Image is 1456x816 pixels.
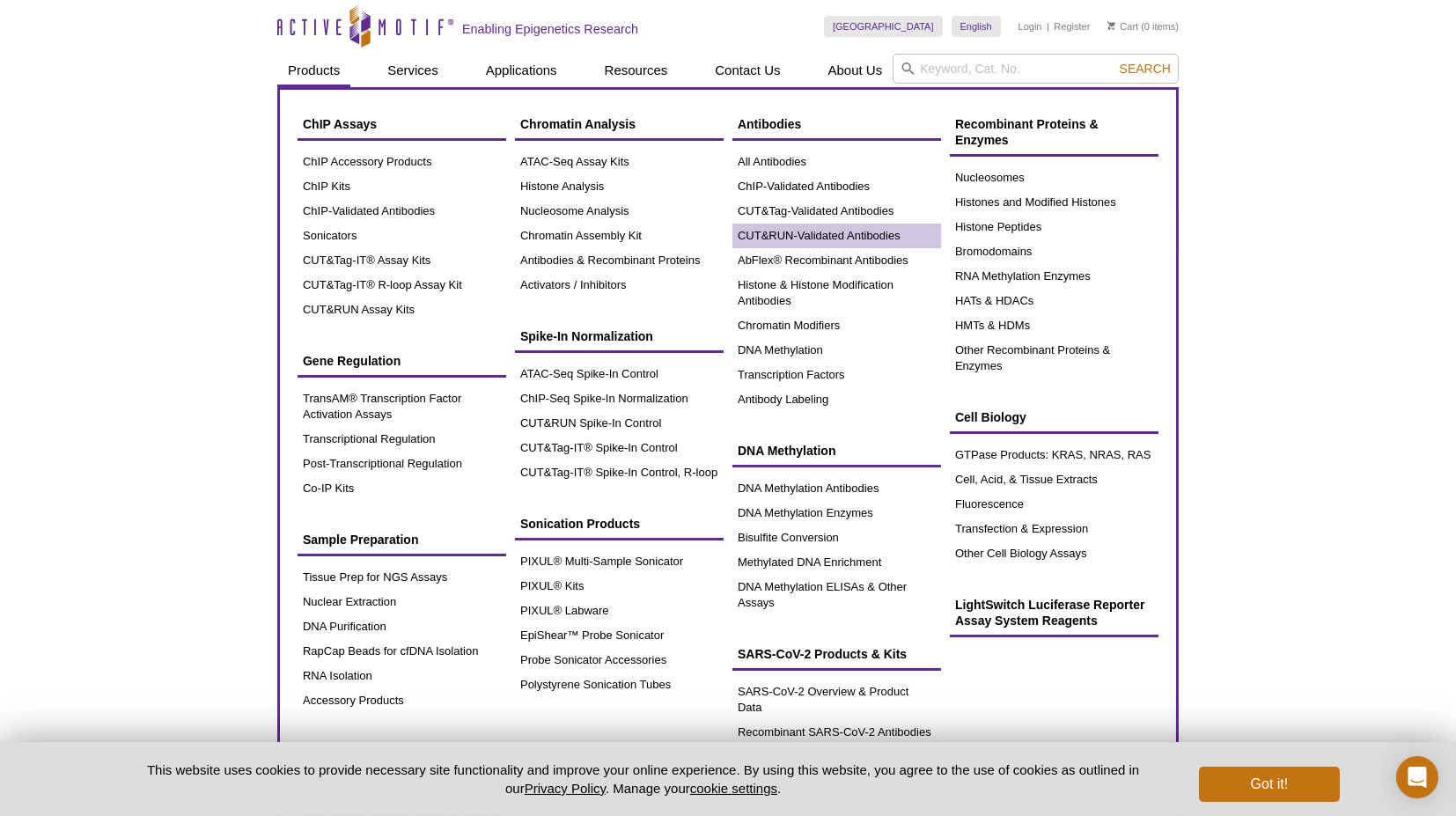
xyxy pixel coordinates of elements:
[1396,756,1438,798] div: Open Intercom Messenger
[950,264,1158,289] a: RNA Methylation Enzymes
[1047,16,1049,37] li: |
[520,517,640,531] span: Sonication Products
[732,720,941,745] a: Recombinant SARS-CoV-2 Antibodies
[515,107,724,141] a: Chromatin Analysis
[732,476,941,501] a: DNA Methylation Antibodies
[520,329,653,343] span: Spike-In Normalization
[515,623,724,648] a: EpiShear™ Probe Sonicator
[515,273,724,298] a: Activators / Inhibitors
[818,54,893,87] a: About Us
[520,117,636,131] span: Chromatin Analysis
[1107,16,1179,37] li: (0 items)
[515,224,724,248] a: Chromatin Assembly Kit
[515,549,724,574] a: PIXUL® Multi-Sample Sonicator
[950,541,1158,566] a: Other Cell Biology Assays
[738,647,907,661] span: SARS-CoV-2 Products & Kits
[1018,20,1042,33] a: Login
[298,248,506,273] a: CUT&Tag-IT® Assay Kits
[515,362,724,386] a: ATAC-Seq Spike-In Control
[955,598,1144,628] span: LightSwitch Luciferase Reporter Assay System Reagents
[298,452,506,476] a: Post-Transcriptional Regulation
[116,761,1170,798] p: This website uses cookies to provide necessary site functionality and improve your online experie...
[732,526,941,550] a: Bisulfite Conversion
[298,174,506,199] a: ChIP Kits
[594,54,679,87] a: Resources
[950,517,1158,541] a: Transfection & Expression
[1107,20,1138,33] a: Cart
[1120,62,1171,76] span: Search
[732,338,941,363] a: DNA Methylation
[732,363,941,387] a: Transcription Factors
[732,248,941,273] a: AbFlex® Recombinant Antibodies
[732,550,941,575] a: Methylated DNA Enrichment
[298,344,506,378] a: Gene Regulation
[298,298,506,322] a: CUT&RUN Assay Kits
[952,16,1001,37] a: English
[298,150,506,174] a: ChIP Accessory Products
[515,320,724,353] a: Spike-In Normalization
[515,248,724,273] a: Antibodies & Recombinant Proteins
[732,313,941,338] a: Chromatin Modifiers
[515,460,724,485] a: CUT&Tag-IT® Spike-In Control, R-loop
[704,54,791,87] a: Contact Us
[515,507,724,540] a: Sonication Products
[515,574,724,599] a: PIXUL® Kits
[298,476,506,501] a: Co-IP Kits
[515,599,724,623] a: PIXUL® Labware
[732,434,941,467] a: DNA Methylation
[824,16,943,37] a: [GEOGRAPHIC_DATA]
[732,150,941,174] a: All Antibodies
[950,107,1158,157] a: Recombinant Proteins & Enzymes
[525,781,606,796] a: Privacy Policy
[515,386,724,411] a: ChIP-Seq Spike-In Normalization
[732,107,941,141] a: Antibodies
[298,386,506,427] a: TransAM® Transcription Factor Activation Assays
[1107,21,1115,30] img: Your Cart
[298,565,506,590] a: Tissue Prep for NGS Assays
[298,688,506,713] a: Accessory Products
[298,735,506,768] a: NGS
[732,273,941,313] a: Histone & Histone Modification Antibodies
[298,273,506,298] a: CUT&Tag-IT® R-loop Assay Kit
[950,467,1158,492] a: Cell, Acid, & Tissue Extracts
[298,224,506,248] a: Sonicators
[475,54,568,87] a: Applications
[950,443,1158,467] a: GTPase Products: KRAS, NRAS, RAS
[303,354,401,368] span: Gene Regulation
[690,781,777,796] button: cookie settings
[298,639,506,664] a: RapCap Beads for cfDNA Isolation
[377,54,449,87] a: Services
[732,174,941,199] a: ChIP-Validated Antibodies
[298,523,506,556] a: Sample Preparation
[515,411,724,436] a: CUT&RUN Spike-In Control
[950,492,1158,517] a: Fluorescence
[950,289,1158,313] a: HATs & HDACs
[1114,61,1176,77] button: Search
[893,54,1179,84] input: Keyword, Cat. No.
[738,444,835,458] span: DNA Methylation
[298,199,506,224] a: ChIP-Validated Antibodies
[1199,767,1340,802] button: Got it!
[298,614,506,639] a: DNA Purification
[950,313,1158,338] a: HMTs & HDMs
[303,117,377,131] span: ChIP Assays
[950,338,1158,379] a: Other Recombinant Proteins & Enzymes
[732,637,941,671] a: SARS-CoV-2 Products & Kits
[1054,20,1090,33] a: Register
[298,664,506,688] a: RNA Isolation
[950,239,1158,264] a: Bromodomains
[732,680,941,720] a: SARS-CoV-2 Overview & Product Data
[950,588,1158,637] a: LightSwitch Luciferase Reporter Assay System Reagents
[298,107,506,141] a: ChIP Assays
[298,590,506,614] a: Nuclear Extraction
[732,224,941,248] a: CUT&RUN-Validated Antibodies
[955,117,1099,147] span: Recombinant Proteins & Enzymes
[732,575,941,615] a: DNA Methylation ELISAs & Other Assays
[515,436,724,460] a: CUT&Tag-IT® Spike-In Control
[515,648,724,673] a: Probe Sonicator Accessories
[950,165,1158,190] a: Nucleosomes
[515,150,724,174] a: ATAC-Seq Assay Kits
[950,190,1158,215] a: Histones and Modified Histones
[462,21,638,37] h2: Enabling Epigenetics Research
[955,410,1026,424] span: Cell Biology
